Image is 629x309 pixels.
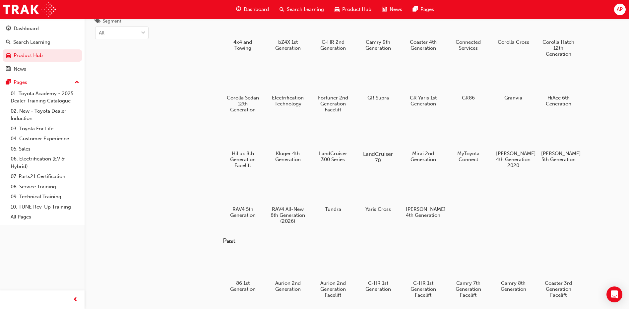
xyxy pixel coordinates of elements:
[313,9,353,53] a: C-HR 2nd Generation
[361,95,396,101] h5: GR Supra
[231,3,274,16] a: guage-iconDashboard
[493,120,533,171] a: [PERSON_NAME] 4th Generation 2020
[358,250,398,295] a: C-HR 1st Generation
[448,9,488,53] a: Connected Services
[6,39,11,45] span: search-icon
[493,65,533,103] a: Granvia
[408,3,439,16] a: pages-iconPages
[403,176,443,220] a: [PERSON_NAME] 4th Generation
[268,65,308,109] a: Electrification Technology
[8,144,82,154] a: 05. Sales
[358,65,398,103] a: GR Supra
[358,9,398,53] a: Camry 9th Generation
[406,39,441,51] h5: Coaster 4th Generation
[541,280,576,298] h5: Coaster 3rd Generation Facelift
[8,182,82,192] a: 08. Service Training
[8,106,82,124] a: 02. New - Toyota Dealer Induction
[382,5,387,14] span: news-icon
[8,212,82,222] a: All Pages
[358,176,398,215] a: Yaris Cross
[413,5,418,14] span: pages-icon
[287,6,324,13] span: Search Learning
[335,5,340,14] span: car-icon
[14,65,26,73] div: News
[13,38,50,46] div: Search Learning
[451,39,486,51] h5: Connected Services
[268,9,308,53] a: bZ4X 1st Generation
[3,63,82,75] a: News
[541,151,576,162] h5: [PERSON_NAME] 5th Generation
[6,26,11,32] span: guage-icon
[271,206,305,224] h5: RAV4 All-New 6th Generation (2026)
[141,29,146,37] span: down-icon
[223,237,599,245] h3: Past
[225,280,260,292] h5: 86 1st Generation
[8,171,82,182] a: 07. Parts21 Certification
[420,6,434,13] span: Pages
[606,286,622,302] div: Open Intercom Messenger
[8,202,82,212] a: 10. TUNE Rev-Up Training
[8,89,82,106] a: 01. Toyota Academy - 2025 Dealer Training Catalogue
[403,65,443,109] a: GR Yaris 1st Generation
[316,280,350,298] h5: Aurion 2nd Generation Facelift
[223,120,263,171] a: HiLux 8th Generation Facelift
[8,154,82,171] a: 06. Electrification (EV & Hybrid)
[14,79,27,86] div: Pages
[448,120,488,165] a: MyToyota Connect
[541,39,576,57] h5: Corolla Hatch 12th Generation
[313,65,353,115] a: Fortuner 2nd Generation Facelift
[360,151,397,163] h5: LandCruiser 70
[538,9,578,59] a: Corolla Hatch 12th Generation
[3,36,82,48] a: Search Learning
[271,280,305,292] h5: Aurion 2nd Generation
[6,66,11,72] span: news-icon
[316,206,350,212] h5: Tundra
[225,151,260,168] h5: HiLux 8th Generation Facelift
[8,134,82,144] a: 04. Customer Experience
[6,53,11,59] span: car-icon
[313,120,353,165] a: LandCruiser 300 Series
[280,5,284,14] span: search-icon
[538,250,578,301] a: Coaster 3rd Generation Facelift
[6,80,11,86] span: pages-icon
[403,9,443,53] a: Coaster 4th Generation
[617,6,623,13] span: AP
[8,124,82,134] a: 03. Toyota For Life
[496,95,531,101] h5: Granvia
[403,120,443,165] a: Mirai 2nd Generation
[3,76,82,89] button: Pages
[496,151,531,168] h5: [PERSON_NAME] 4th Generation 2020
[244,6,269,13] span: Dashboard
[313,250,353,301] a: Aurion 2nd Generation Facelift
[390,6,402,13] span: News
[403,250,443,301] a: C-HR 1st Generation Facelift
[377,3,408,16] a: news-iconNews
[223,250,263,295] a: 86 1st Generation
[3,23,82,35] a: Dashboard
[316,151,350,162] h5: LandCruiser 300 Series
[406,206,441,218] h5: [PERSON_NAME] 4th Generation
[268,176,308,226] a: RAV4 All-New 6th Generation (2026)
[3,21,82,76] button: DashboardSearch LearningProduct HubNews
[3,2,56,17] img: Trak
[313,176,353,215] a: Tundra
[316,39,350,51] h5: C-HR 2nd Generation
[361,206,396,212] h5: Yaris Cross
[496,39,531,45] h5: Corolla Cross
[3,49,82,62] a: Product Hub
[274,3,329,16] a: search-iconSearch Learning
[361,280,396,292] h5: C-HR 1st Generation
[223,9,263,53] a: 4x4 and Towing
[538,120,578,165] a: [PERSON_NAME] 5th Generation
[14,25,39,32] div: Dashboard
[95,19,100,25] span: tags-icon
[614,4,626,15] button: AP
[493,250,533,295] a: Camry 8th Generation
[271,95,305,107] h5: Electrification Technology
[451,95,486,101] h5: GR86
[329,3,377,16] a: car-iconProduct Hub
[236,5,241,14] span: guage-icon
[406,151,441,162] h5: Mirai 2nd Generation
